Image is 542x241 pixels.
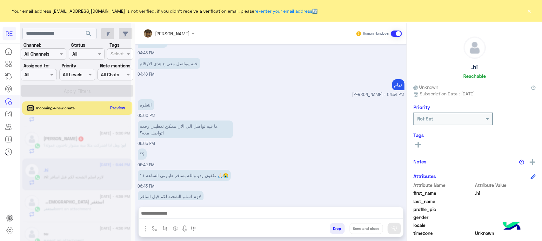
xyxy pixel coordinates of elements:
button: Send and close [350,223,383,234]
img: Trigger scenario [163,226,168,231]
span: Attribute Name [413,182,474,189]
h6: Priority [413,104,430,110]
p: 17/9/2025, 4:48 PM [138,58,200,69]
span: last_name [413,198,474,205]
img: send voice note [181,225,189,233]
img: create order [173,226,178,231]
div: RE [3,27,16,40]
span: gender [413,214,474,221]
span: timezone [413,230,474,237]
span: Unknown [475,230,536,237]
img: send message [391,225,398,232]
span: Your email address [EMAIL_ADDRESS][DOMAIN_NAME] is not verified, if you didn't receive a verifica... [12,8,318,14]
h6: Notes [413,159,426,164]
img: add [530,159,535,165]
span: Attribute Value [475,182,536,189]
span: null [475,222,536,229]
p: 17/9/2025, 4:54 PM [392,79,405,90]
span: 06:43 PM [138,184,155,189]
img: defaultAdmin.png [464,37,485,59]
small: Human Handover [363,31,390,36]
a: re-enter your email address [255,8,312,14]
span: [PERSON_NAME] - 04:54 PM [352,92,405,98]
div: loading... [70,76,81,87]
p: 17/9/2025, 5:00 PM [138,99,154,110]
span: first_name [413,190,474,196]
img: send attachment [142,225,149,233]
button: Trigger scenario [160,223,171,234]
button: select flow [150,223,160,234]
span: Unknown [413,84,438,90]
img: select flow [152,226,157,231]
img: make a call [191,226,196,231]
button: Drop [330,223,345,234]
span: null [475,214,536,221]
p: 17/9/2025, 6:42 PM [138,148,147,160]
h6: Attributes [413,173,436,179]
img: notes [519,160,524,165]
span: profile_pic [413,206,474,213]
p: 17/9/2025, 6:43 PM [138,191,204,202]
span: 06:42 PM [138,162,155,167]
span: 04:48 PM [138,51,155,55]
span: 04:48 PM [138,72,155,77]
img: hulul-logo.png [501,216,523,238]
p: 17/9/2025, 6:05 PM [138,120,233,138]
span: Subscription Date : [DATE] [420,90,475,97]
button: × [526,8,532,14]
button: create order [171,223,181,234]
span: 05:00 PM [138,113,156,118]
h6: Reachable [463,73,486,79]
h5: .hi [472,64,478,71]
span: 06:05 PM [138,141,155,146]
div: Select [110,50,124,59]
p: 17/9/2025, 6:43 PM [138,170,231,181]
span: locale [413,222,474,229]
h6: Tags [413,132,536,138]
span: .hi [475,190,536,196]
